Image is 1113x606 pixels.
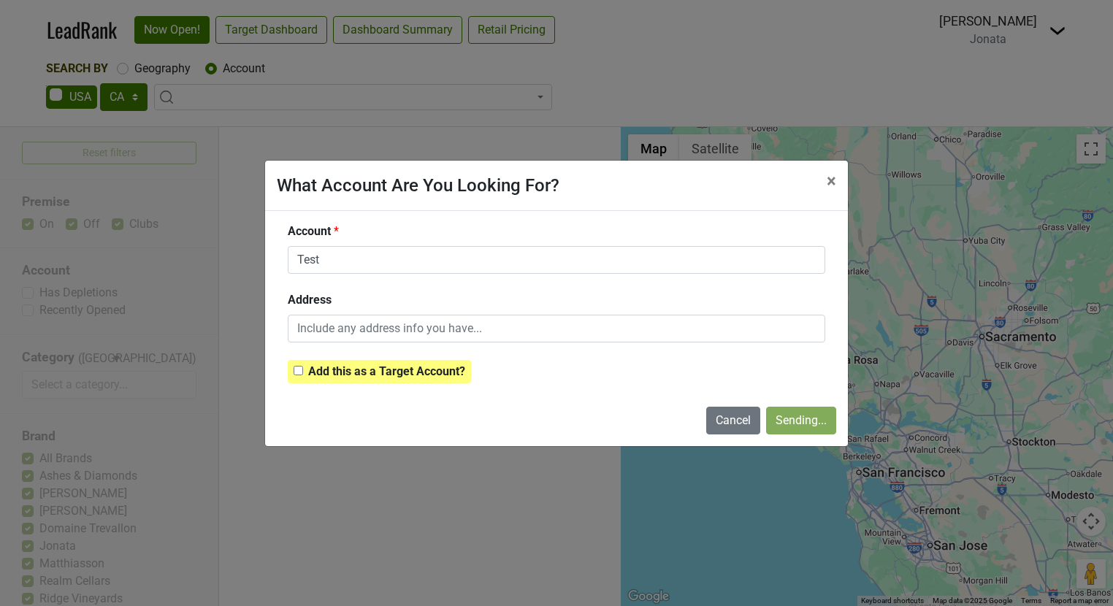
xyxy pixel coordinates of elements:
strong: Add this as a Target Account? [308,364,465,378]
input: Include any address info you have... [288,315,825,342]
input: Name... [288,246,825,274]
div: What Account Are You Looking For? [277,172,559,199]
button: Cancel [706,407,760,434]
b: Account [288,224,331,238]
b: Address [288,293,332,307]
button: Sending... [766,407,836,434]
span: × [827,171,836,191]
